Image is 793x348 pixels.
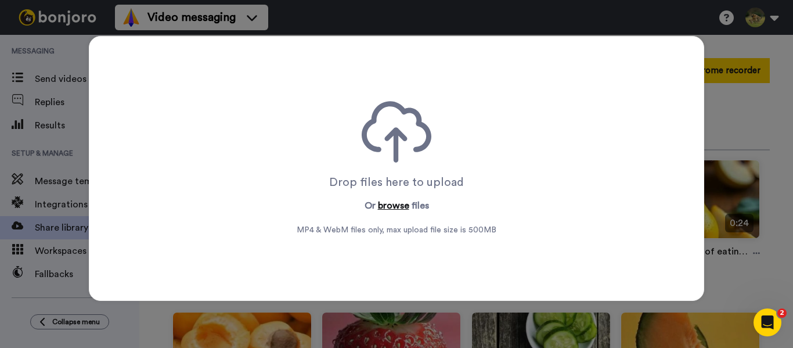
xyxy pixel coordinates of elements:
[297,224,496,236] span: MP4 & WebM files only, max upload file size is 500 MB
[365,199,429,213] p: Or files
[754,308,781,336] iframe: Intercom live chat
[378,199,409,213] button: browse
[329,174,464,191] div: Drop files here to upload
[777,308,787,318] span: 2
